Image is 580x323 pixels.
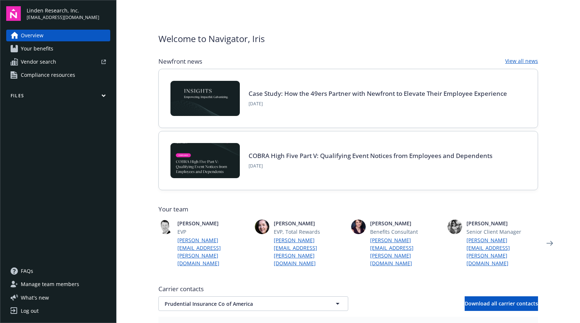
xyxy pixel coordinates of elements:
[448,219,462,234] img: photo
[249,101,507,107] span: [DATE]
[21,294,49,301] span: What ' s new
[158,285,538,293] span: Carrier contacts
[249,163,492,169] span: [DATE]
[466,219,538,227] span: [PERSON_NAME]
[170,143,240,178] img: BLOG-Card Image - Compliance - COBRA High Five Pt 5 - 09-11-25.jpg
[274,219,345,227] span: [PERSON_NAME]
[274,228,345,236] span: EVP, Total Rewards
[370,236,442,267] a: [PERSON_NAME][EMAIL_ADDRESS][PERSON_NAME][DOMAIN_NAME]
[249,151,492,160] a: COBRA High Five Part V: Qualifying Event Notices from Employees and Dependents
[21,278,79,290] span: Manage team members
[21,43,53,55] span: Your benefits
[21,56,56,68] span: Vendor search
[170,81,240,116] img: Card Image - INSIGHTS copy.png
[158,32,265,45] span: Welcome to Navigator , Iris
[177,228,249,236] span: EVP
[21,265,33,277] span: FAQs
[158,205,538,214] span: Your team
[370,228,442,236] span: Benefits Consultant
[27,14,99,21] span: [EMAIL_ADDRESS][DOMAIN_NAME]
[6,93,110,102] button: Files
[6,265,110,277] a: FAQs
[21,69,75,81] span: Compliance resources
[158,219,173,234] img: photo
[27,7,99,14] span: Linden Research, Inc.
[6,43,110,55] a: Your benefits
[21,305,39,317] div: Log out
[158,296,348,311] button: Prudential Insurance Co of America
[177,219,249,227] span: [PERSON_NAME]
[21,30,43,41] span: Overview
[6,294,61,301] button: What's new
[255,219,269,234] img: photo
[370,219,442,227] span: [PERSON_NAME]
[249,89,507,98] a: Case Study: How the 49ers Partner with Newfront to Elevate Their Employee Experience
[6,69,110,81] a: Compliance resources
[6,6,21,21] img: navigator-logo.svg
[158,57,202,66] span: Newfront news
[6,30,110,41] a: Overview
[466,236,538,267] a: [PERSON_NAME][EMAIL_ADDRESS][PERSON_NAME][DOMAIN_NAME]
[165,300,316,308] span: Prudential Insurance Co of America
[177,236,249,267] a: [PERSON_NAME][EMAIL_ADDRESS][PERSON_NAME][DOMAIN_NAME]
[465,296,538,311] button: Download all carrier contacts
[27,6,110,21] button: Linden Research, Inc.[EMAIL_ADDRESS][DOMAIN_NAME]
[466,228,538,236] span: Senior Client Manager
[6,278,110,290] a: Manage team members
[544,237,556,249] a: Next
[465,300,538,307] span: Download all carrier contacts
[274,236,345,267] a: [PERSON_NAME][EMAIL_ADDRESS][PERSON_NAME][DOMAIN_NAME]
[505,57,538,66] a: View all news
[6,56,110,68] a: Vendor search
[351,219,366,234] img: photo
